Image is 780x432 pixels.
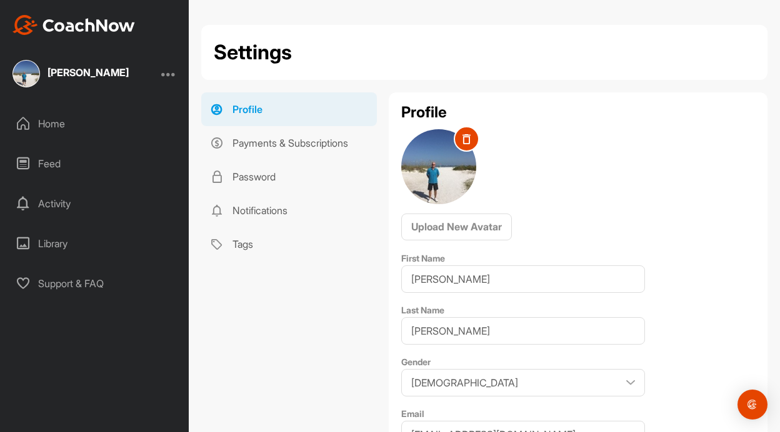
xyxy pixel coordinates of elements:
[401,129,476,204] img: user
[411,220,502,233] span: Upload New Avatar
[214,37,292,67] h2: Settings
[401,214,512,240] button: Upload New Avatar
[201,227,377,261] a: Tags
[7,108,183,139] div: Home
[737,390,767,420] div: Open Intercom Messenger
[201,194,377,227] a: Notifications
[401,305,444,315] label: Last Name
[201,160,377,194] a: Password
[7,188,183,219] div: Activity
[7,268,183,299] div: Support & FAQ
[401,356,431,367] label: Gender
[47,67,129,77] div: [PERSON_NAME]
[7,228,183,259] div: Library
[401,408,424,419] label: Email
[201,126,377,160] a: Payments & Subscriptions
[12,60,40,87] img: square_f80a24c15ab4348606cc767dea878586.jpg
[201,92,377,126] a: Profile
[7,148,183,179] div: Feed
[401,253,445,263] label: First Name
[401,105,755,120] h2: Profile
[12,15,135,35] img: CoachNow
